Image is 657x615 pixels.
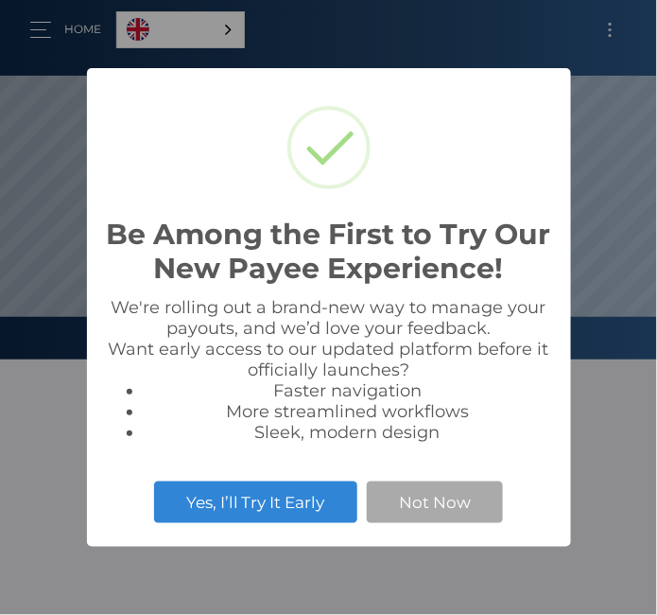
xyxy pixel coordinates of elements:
button: Not Now [367,482,503,523]
li: More streamlined workflows [144,401,552,422]
h2: Be Among the First to Try Our New Payee Experience! [106,218,552,286]
div: We're rolling out a brand-new way to manage your payouts, and we’d love your feedback. Want early... [106,297,552,443]
li: Sleek, modern design [144,422,552,443]
button: Yes, I’ll Try It Early [154,482,357,523]
li: Faster navigation [144,380,552,401]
